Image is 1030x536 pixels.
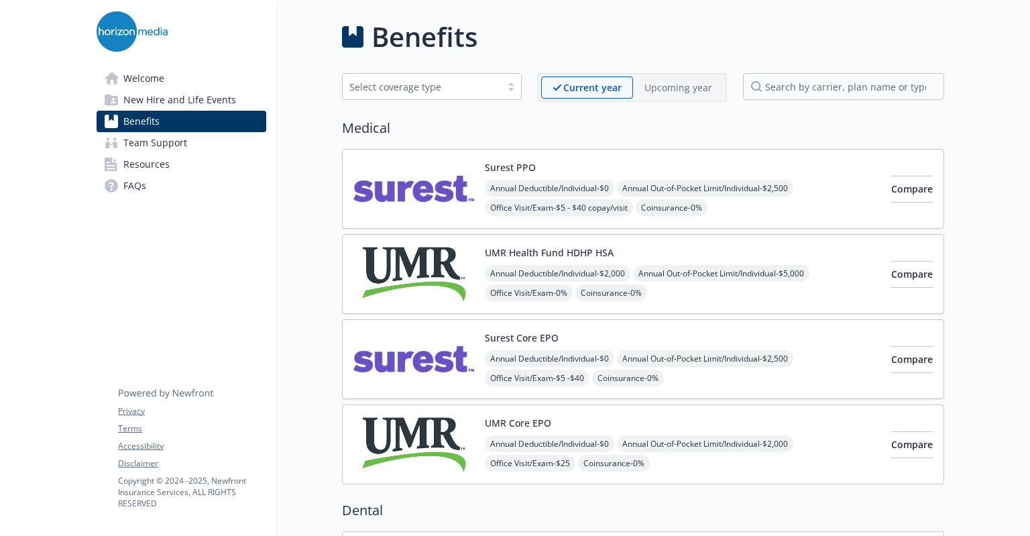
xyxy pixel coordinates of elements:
button: Compare [891,176,933,203]
span: Team Support [123,132,187,154]
span: Annual Deductible/Individual - $0 [485,350,614,367]
div: Select coverage type [349,80,494,94]
span: Office Visit/Exam - $5 - $40 copay/visit [485,199,633,216]
h2: Medical [342,118,944,138]
a: Welcome [97,68,266,89]
span: Compare [891,268,933,280]
span: New Hire and Life Events [123,89,236,111]
span: Coinsurance - 0% [636,199,707,216]
a: FAQs [97,175,266,197]
span: Office Visit/Exam - 0% [485,284,573,301]
span: FAQs [123,175,146,197]
img: Surest carrier logo [353,160,474,217]
button: Compare [891,261,933,288]
span: Benefits [123,111,160,132]
button: Surest Core EPO [485,331,559,345]
button: Compare [891,431,933,458]
span: Annual Out-of-Pocket Limit/Individual - $2,500 [617,350,793,367]
p: Current year [563,81,622,95]
a: New Hire and Life Events [97,89,266,111]
h1: Benefits [371,17,477,57]
span: Annual Out-of-Pocket Limit/Individual - $5,000 [633,265,809,282]
span: Coinsurance - 0% [575,284,647,301]
a: Benefits [97,111,266,132]
img: UMR carrier logo [353,416,474,473]
input: search by carrier, plan name or type [743,73,944,100]
img: UMR carrier logo [353,246,474,303]
a: Terms [118,423,266,435]
button: Surest PPO [485,160,536,174]
span: Compare [891,438,933,451]
span: Compare [891,353,933,366]
span: Office Visit/Exam - $5 -$40 [485,370,589,386]
a: Privacy [118,405,266,417]
p: Upcoming year [644,81,712,95]
img: Surest carrier logo [353,331,474,388]
p: Copyright © 2024 - 2025 , Newfront Insurance Services, ALL RIGHTS RESERVED [118,475,266,509]
span: Compare [891,182,933,195]
a: Team Support [97,132,266,154]
button: UMR Core EPO [485,416,551,430]
a: Accessibility [118,440,266,452]
span: Resources [123,154,170,175]
span: Annual Out-of-Pocket Limit/Individual - $2,500 [617,180,793,197]
h2: Dental [342,500,944,521]
span: Office Visit/Exam - $25 [485,455,575,472]
span: Annual Out-of-Pocket Limit/Individual - $2,000 [617,435,793,452]
span: Annual Deductible/Individual - $0 [485,180,614,197]
button: Compare [891,346,933,373]
span: Coinsurance - 0% [578,455,650,472]
span: Welcome [123,68,164,89]
a: Disclaimer [118,458,266,470]
button: UMR Health Fund HDHP HSA [485,246,614,260]
span: Coinsurance - 0% [592,370,664,386]
a: Resources [97,154,266,175]
span: Annual Deductible/Individual - $2,000 [485,265,630,282]
span: Annual Deductible/Individual - $0 [485,435,614,452]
